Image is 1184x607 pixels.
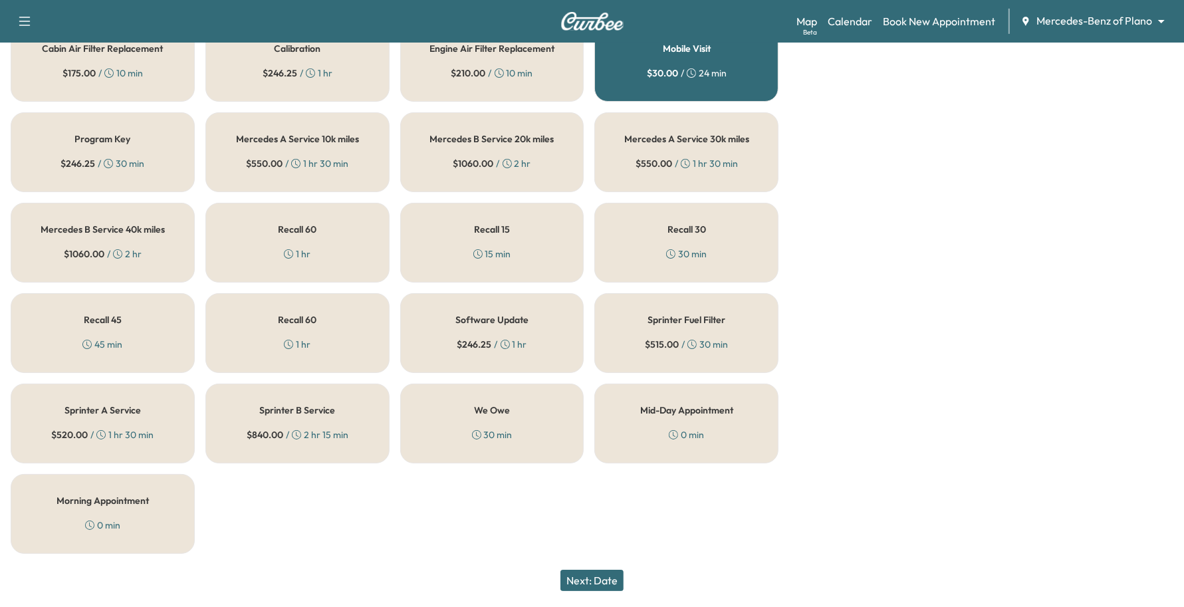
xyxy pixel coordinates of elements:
[667,225,706,234] h5: Recall 30
[453,157,494,170] span: $ 1060.00
[474,225,510,234] h5: Recall 15
[263,66,297,80] span: $ 246.25
[236,134,359,144] h5: Mercedes A Service 10k miles
[74,134,130,144] h5: Program Key
[647,66,678,80] span: $ 30.00
[60,157,144,170] div: / 30 min
[828,13,872,29] a: Calendar
[473,247,511,261] div: 15 min
[284,247,310,261] div: 1 hr
[430,134,554,144] h5: Mercedes B Service 20k miles
[274,44,320,53] h5: Calibration
[636,157,672,170] span: $ 550.00
[669,428,704,441] div: 0 min
[64,406,141,415] h5: Sprinter A Service
[57,496,149,505] h5: Morning Appointment
[451,66,486,80] span: $ 210.00
[82,338,122,351] div: 45 min
[246,157,348,170] div: / 1 hr 30 min
[60,157,95,170] span: $ 246.25
[803,27,817,37] div: Beta
[666,247,707,261] div: 30 min
[51,428,154,441] div: / 1 hr 30 min
[85,519,120,532] div: 0 min
[663,44,711,53] h5: Mobile Visit
[247,428,283,441] span: $ 840.00
[647,66,727,80] div: / 24 min
[472,428,513,441] div: 30 min
[640,406,733,415] h5: Mid-Day Appointment
[645,338,679,351] span: $ 515.00
[41,225,165,234] h5: Mercedes B Service 40k miles
[247,428,348,441] div: / 2 hr 15 min
[636,157,738,170] div: / 1 hr 30 min
[278,315,316,324] h5: Recall 60
[42,44,163,53] h5: Cabin Air Filter Replacement
[246,157,283,170] span: $ 550.00
[51,428,88,441] span: $ 520.00
[84,315,122,324] h5: Recall 45
[457,338,492,351] span: $ 246.25
[624,134,749,144] h5: Mercedes A Service 30k miles
[451,66,533,80] div: / 10 min
[259,406,335,415] h5: Sprinter B Service
[453,157,531,170] div: / 2 hr
[62,66,143,80] div: / 10 min
[62,66,96,80] span: $ 175.00
[645,338,728,351] div: / 30 min
[1036,13,1152,29] span: Mercedes-Benz of Plano
[560,570,624,591] button: Next: Date
[648,315,725,324] h5: Sprinter Fuel Filter
[883,13,995,29] a: Book New Appointment
[796,13,817,29] a: MapBeta
[429,44,554,53] h5: Engine Air Filter Replacement
[474,406,510,415] h5: We Owe
[560,12,624,31] img: Curbee Logo
[64,247,142,261] div: / 2 hr
[457,338,527,351] div: / 1 hr
[284,338,310,351] div: 1 hr
[278,225,316,234] h5: Recall 60
[263,66,332,80] div: / 1 hr
[64,247,104,261] span: $ 1060.00
[455,315,529,324] h5: Software Update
